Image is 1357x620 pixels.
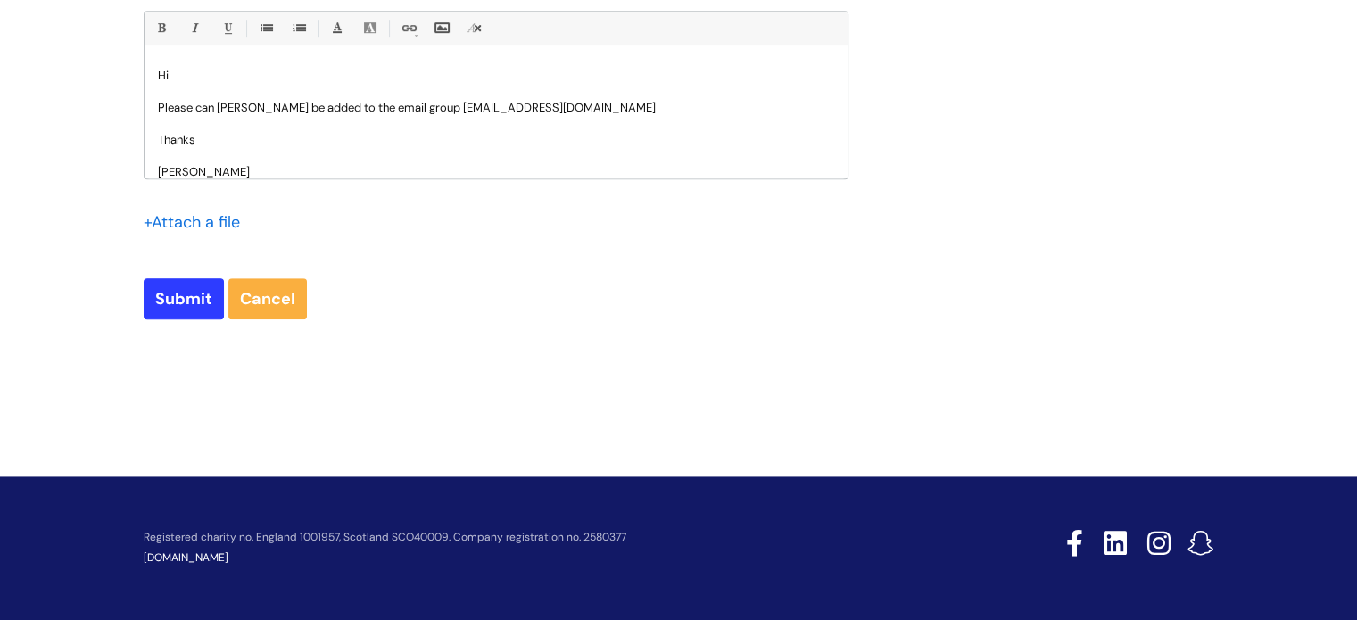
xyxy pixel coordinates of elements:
a: 1. Ordered List (Ctrl-Shift-8) [287,17,310,39]
a: Italic (Ctrl-I) [183,17,205,39]
a: Link [397,17,419,39]
input: Submit [144,278,224,319]
span: + [144,211,152,233]
p: Registered charity no. England 1001957, Scotland SCO40009. Company registration no. 2580377 [144,532,939,543]
a: Back Color [359,17,381,39]
a: Bold (Ctrl-B) [150,17,172,39]
a: • Unordered List (Ctrl-Shift-7) [254,17,277,39]
p: [PERSON_NAME] [158,164,834,180]
a: Cancel [228,278,307,319]
div: Attach a file [144,208,251,236]
a: Underline(Ctrl-U) [216,17,238,39]
a: Remove formatting (Ctrl-\) [463,17,485,39]
a: [DOMAIN_NAME] [144,550,228,565]
p: Hi [158,68,834,84]
a: Insert Image... [430,17,452,39]
p: Thanks [158,132,834,148]
p: Please can [PERSON_NAME] be added to the email group [EMAIL_ADDRESS][DOMAIN_NAME] [158,100,834,116]
a: Font Color [326,17,348,39]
